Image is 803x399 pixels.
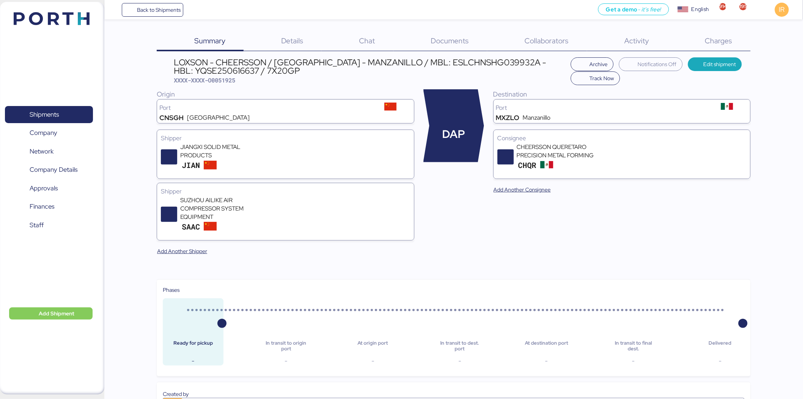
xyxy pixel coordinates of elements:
[161,134,410,143] div: Shipper
[137,5,181,14] span: Back to Shipments
[589,74,614,83] span: Track Now
[349,340,397,351] div: At origin port
[163,390,745,398] div: Created by
[30,220,44,231] span: Staff
[157,89,414,99] div: Origin
[109,3,122,16] button: Menu
[281,36,304,46] span: Details
[571,57,614,71] button: Archive
[262,340,310,351] div: In transit to origin port
[431,36,469,46] span: Documents
[39,309,74,318] span: Add Shipment
[349,356,397,366] div: -
[589,60,608,69] span: Archive
[442,126,465,142] span: DAP
[30,201,54,212] span: Finances
[696,340,745,351] div: Delivered
[619,57,683,71] button: Notifications Off
[159,105,370,111] div: Port
[779,5,785,14] span: IR
[9,307,93,320] button: Add Shipment
[571,71,620,85] button: Track Now
[691,5,709,13] div: English
[609,340,658,351] div: In transit to final dest.
[159,115,184,121] div: CNSGH
[5,180,93,197] a: Approvals
[5,198,93,215] a: Finances
[525,36,569,46] span: Collaborators
[705,36,732,46] span: Charges
[625,36,649,46] span: Activity
[522,356,571,366] div: -
[30,183,58,194] span: Approvals
[493,89,751,99] div: Destination
[157,247,207,256] span: Add Another Shipper
[435,356,484,366] div: -
[262,356,310,366] div: -
[187,115,250,121] div: [GEOGRAPHIC_DATA]
[5,124,93,142] a: Company
[5,143,93,160] a: Network
[5,161,93,179] a: Company Details
[435,340,484,351] div: In transit to dest. port
[703,60,736,69] span: Edit shipment
[180,196,271,221] div: SUZHOU AILIKE AIR COMPRESSOR SYSTEM EQUIPMENT
[30,127,57,138] span: Company
[496,105,706,111] div: Port
[163,286,745,294] div: Phases
[174,58,567,75] div: LOXSON - CHEERSSON / [GEOGRAPHIC_DATA] - MANZANILLO / MBL: ESLCHNSHG039932A - HBL: YQSE250616637 ...
[5,216,93,234] a: Staff
[522,340,571,351] div: At destination port
[5,106,93,123] a: Shipments
[496,115,520,121] div: MXZLO
[638,60,677,69] span: Notifications Off
[30,109,59,120] span: Shipments
[169,340,217,351] div: Ready for pickup
[194,36,225,46] span: Summary
[180,143,271,160] div: JIANGXI SOLID METAL PRODUCTS
[359,36,375,46] span: Chat
[696,356,745,366] div: -
[122,3,184,17] a: Back to Shipments
[174,76,235,84] span: XXXX-XXXX-O0051925
[161,187,410,196] div: Shipper
[30,164,77,175] span: Company Details
[30,146,54,157] span: Network
[494,185,551,194] span: Add Another Consignee
[151,244,213,258] button: Add Another Shipper
[609,356,658,366] div: -
[517,143,608,160] div: CHEERSSON QUERETARO PRECISION METAL FORMING
[688,57,742,71] button: Edit shipment
[498,134,746,143] div: Consignee
[523,115,550,121] div: Manzanillo
[488,183,557,196] button: Add Another Consignee
[169,356,217,366] div: -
